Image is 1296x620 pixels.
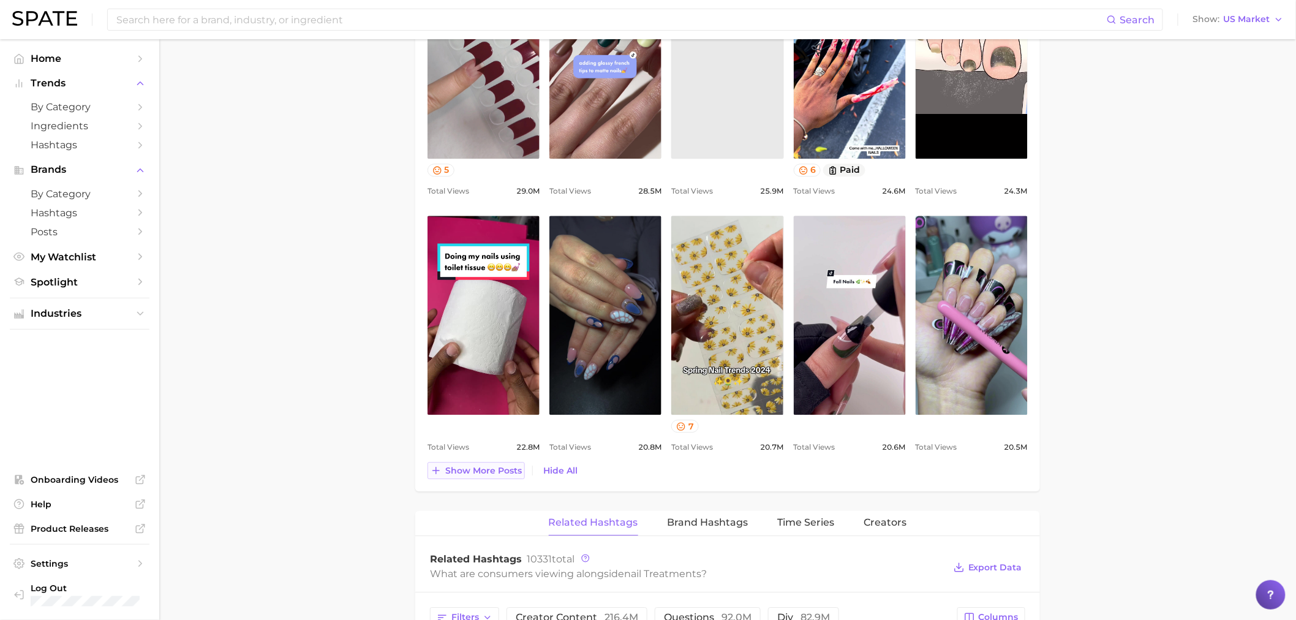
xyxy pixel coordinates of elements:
[516,440,540,455] span: 22.8m
[671,420,699,433] button: 7
[778,517,835,528] span: Time Series
[31,474,129,485] span: Onboarding Videos
[31,207,129,219] span: Hashtags
[445,466,522,476] span: Show more posts
[1004,440,1028,455] span: 20.5m
[430,553,522,565] span: Related Hashtags
[31,188,129,200] span: by Category
[31,226,129,238] span: Posts
[428,164,454,176] button: 5
[31,139,129,151] span: Hashtags
[916,184,957,198] span: Total Views
[10,116,149,135] a: Ingredients
[428,462,525,479] button: Show more posts
[1193,16,1220,23] span: Show
[428,440,469,455] span: Total Views
[540,463,581,479] button: Hide All
[864,517,907,528] span: Creators
[31,558,129,569] span: Settings
[823,164,865,176] button: paid
[549,440,591,455] span: Total Views
[31,523,129,534] span: Product Releases
[794,184,835,198] span: Total Views
[916,440,957,455] span: Total Views
[10,135,149,154] a: Hashtags
[638,184,661,198] span: 28.5m
[668,517,748,528] span: Brand Hashtags
[10,579,149,610] a: Log out. Currently logged in with e-mail lauren.alexander@emersongroup.com.
[10,520,149,538] a: Product Releases
[10,471,149,489] a: Onboarding Videos
[968,562,1022,573] span: Export Data
[10,184,149,203] a: by Category
[31,120,129,132] span: Ingredients
[31,251,129,263] span: My Watchlist
[31,276,129,288] span: Spotlight
[624,568,701,580] span: nail treatments
[883,184,906,198] span: 24.6m
[671,440,713,455] span: Total Views
[10,248,149,267] a: My Watchlist
[527,553,552,565] span: 10331
[883,440,906,455] span: 20.6m
[794,440,835,455] span: Total Views
[31,53,129,64] span: Home
[428,184,469,198] span: Total Views
[549,184,591,198] span: Total Views
[549,517,638,528] span: Related Hashtags
[1190,12,1287,28] button: ShowUS Market
[10,304,149,323] button: Industries
[10,97,149,116] a: by Category
[31,78,129,89] span: Trends
[527,553,575,565] span: total
[12,11,77,26] img: SPATE
[1004,184,1028,198] span: 24.3m
[31,499,129,510] span: Help
[31,308,129,319] span: Industries
[516,184,540,198] span: 29.0m
[10,74,149,93] button: Trends
[31,164,129,175] span: Brands
[31,101,129,113] span: by Category
[543,466,578,476] span: Hide All
[671,184,713,198] span: Total Views
[10,161,149,179] button: Brands
[761,440,784,455] span: 20.7m
[10,49,149,68] a: Home
[430,565,944,582] div: What are consumers viewing alongside ?
[10,222,149,241] a: Posts
[31,583,196,594] span: Log Out
[10,203,149,222] a: Hashtags
[794,164,821,176] button: 6
[761,184,784,198] span: 25.9m
[10,495,149,513] a: Help
[115,9,1107,30] input: Search here for a brand, industry, or ingredient
[1224,16,1270,23] span: US Market
[10,554,149,573] a: Settings
[10,273,149,292] a: Spotlight
[1120,14,1155,26] span: Search
[951,559,1025,576] button: Export Data
[638,440,661,455] span: 20.8m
